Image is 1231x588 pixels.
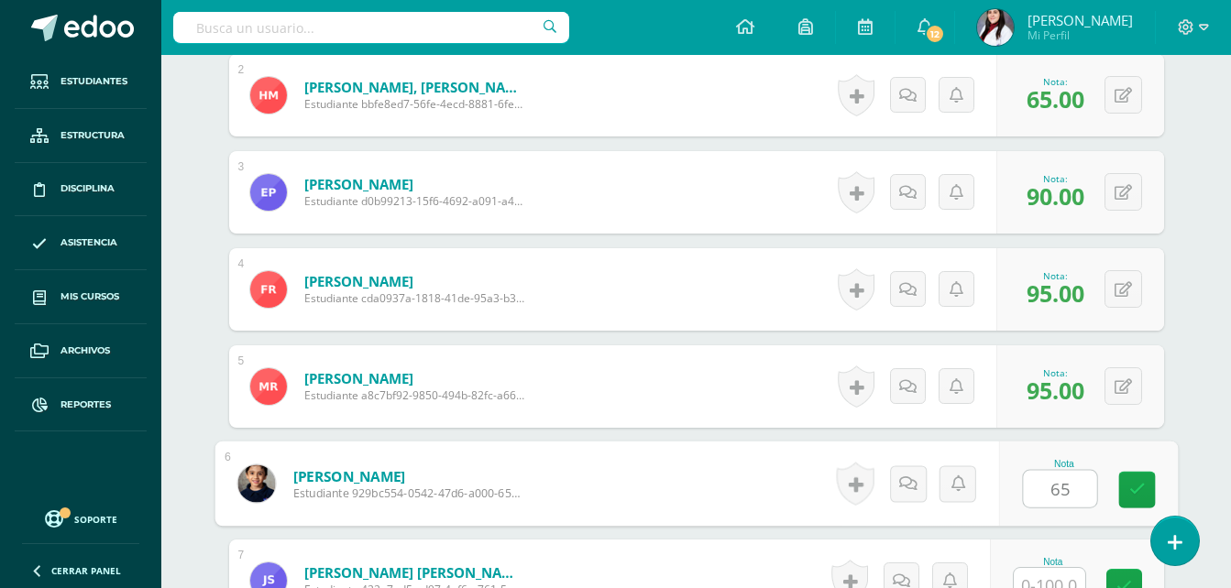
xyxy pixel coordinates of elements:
a: Estructura [15,109,147,163]
span: Soporte [74,513,117,526]
img: 9ed89ba74aa9fe1b6e9aaf6be7741f6c.png [250,174,287,211]
span: Estudiante a8c7bf92-9850-494b-82fc-a6673ef1d4e5 [304,387,524,403]
span: 95.00 [1027,375,1084,406]
img: 998c17d114848ea35a681583dc7a1e9f.png [250,368,287,405]
span: Archivos [60,343,110,358]
div: Nota: [1027,366,1084,379]
span: Estudiante d0b99213-15f6-4692-a091-a4bd66c2d79e [304,193,524,209]
a: [PERSON_NAME] [PERSON_NAME] [304,563,524,582]
span: Estructura [60,128,125,143]
div: Nota [1013,557,1094,567]
span: Mi Perfil [1028,27,1133,43]
span: Asistencia [60,235,117,250]
input: 0-100.0 [1023,471,1096,507]
span: Estudiante 929bc554-0542-47d6-a000-65589f807ce0 [292,485,519,502]
span: Mis cursos [60,289,119,304]
span: Estudiante bbfe8ed7-56fe-4ecd-8881-6fea443f2751 [304,96,524,112]
div: Nota: [1027,75,1084,88]
a: Reportes [15,378,147,432]
div: Nota: [1027,172,1084,185]
a: [PERSON_NAME], [PERSON_NAME] [304,78,524,96]
span: Estudiante cda0937a-1818-41de-95a3-b310a2b0b7e8 [304,290,524,306]
div: Nota [1022,459,1105,469]
a: [PERSON_NAME] [304,369,524,387]
span: 90.00 [1027,180,1084,212]
a: Soporte [22,506,139,530]
a: Mis cursos [15,270,147,324]
a: [PERSON_NAME] [292,466,519,485]
a: Archivos [15,324,147,378]
a: Estudiantes [15,55,147,109]
img: 3ebd9d947325f595f7c0c4716e2fcf52.png [237,464,275,502]
span: 12 [925,24,945,44]
img: a03e653df718d702e66eac6645250afe.png [250,271,287,308]
img: afafde42d4535aece34540a006e1cd36.png [977,9,1014,46]
div: Nota: [1027,269,1084,282]
span: [PERSON_NAME] [1028,11,1133,29]
a: Disciplina [15,163,147,217]
span: Disciplina [60,181,115,196]
a: Asistencia [15,216,147,270]
span: Cerrar panel [51,564,121,577]
a: [PERSON_NAME] [304,272,524,290]
input: Busca un usuario... [173,12,569,43]
img: 532c10ac30c08c44e121cc35f7c712e5.png [250,77,287,114]
span: Reportes [60,397,111,412]
span: Estudiantes [60,74,127,89]
a: [PERSON_NAME] [304,175,524,193]
span: 65.00 [1027,83,1084,114]
span: 95.00 [1027,278,1084,309]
